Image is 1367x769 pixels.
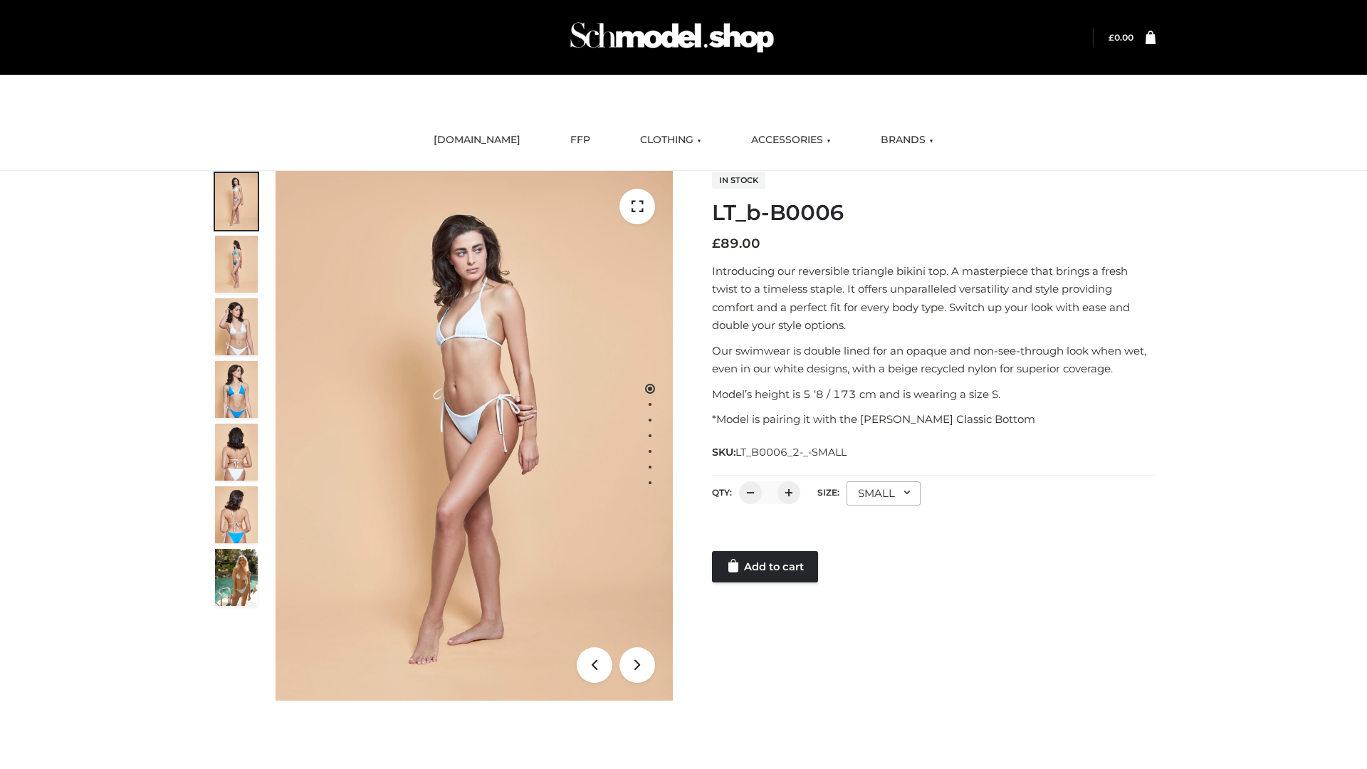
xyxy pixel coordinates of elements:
[712,172,765,189] span: In stock
[712,200,1156,226] h1: LT_b-B0006
[215,361,258,418] img: ArielClassicBikiniTop_CloudNine_AzureSky_OW114ECO_4-scaled.jpg
[276,171,673,701] img: ArielClassicBikiniTop_CloudNine_AzureSky_OW114ECO_1
[712,385,1156,404] p: Model’s height is 5 ‘8 / 173 cm and is wearing a size S.
[215,486,258,543] img: ArielClassicBikiniTop_CloudNine_AzureSky_OW114ECO_8-scaled.jpg
[712,410,1156,429] p: *Model is pairing it with the [PERSON_NAME] Classic Bottom
[215,298,258,355] img: ArielClassicBikiniTop_CloudNine_AzureSky_OW114ECO_3-scaled.jpg
[560,125,601,156] a: FFP
[712,236,760,251] bdi: 89.00
[712,551,818,582] a: Add to cart
[565,9,779,66] img: Schmodel Admin 964
[215,236,258,293] img: ArielClassicBikiniTop_CloudNine_AzureSky_OW114ECO_2-scaled.jpg
[712,444,848,461] span: SKU:
[215,173,258,230] img: ArielClassicBikiniTop_CloudNine_AzureSky_OW114ECO_1-scaled.jpg
[1109,32,1133,43] bdi: 0.00
[712,342,1156,378] p: Our swimwear is double lined for an opaque and non-see-through look when wet, even in our white d...
[735,446,847,459] span: LT_B0006_2-_-SMALL
[712,487,732,498] label: QTY:
[847,481,921,506] div: SMALL
[1109,32,1114,43] span: £
[1109,32,1133,43] a: £0.00
[870,125,944,156] a: BRANDS
[423,125,531,156] a: [DOMAIN_NAME]
[215,549,258,606] img: Arieltop_CloudNine_AzureSky2.jpg
[740,125,842,156] a: ACCESSORIES
[817,487,839,498] label: Size:
[712,262,1156,335] p: Introducing our reversible triangle bikini top. A masterpiece that brings a fresh twist to a time...
[712,236,721,251] span: £
[215,424,258,481] img: ArielClassicBikiniTop_CloudNine_AzureSky_OW114ECO_7-scaled.jpg
[629,125,712,156] a: CLOTHING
